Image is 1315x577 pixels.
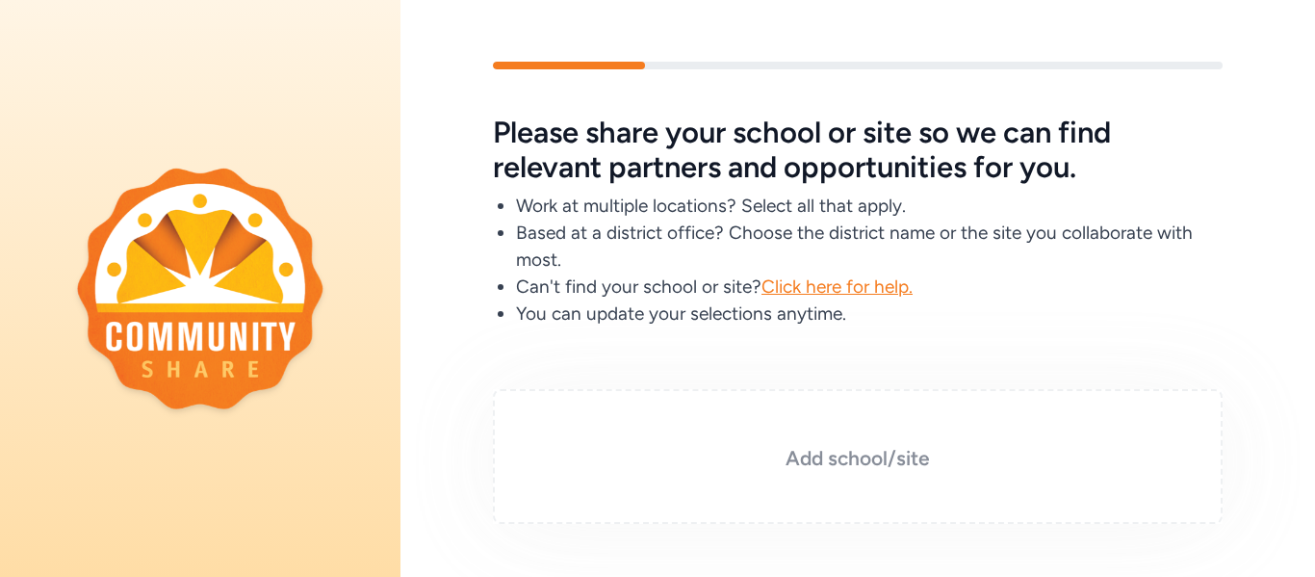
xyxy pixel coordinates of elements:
[516,274,1223,301] li: Can't find your school or site?
[77,168,323,408] img: logo
[516,301,1223,328] li: You can update your selections anytime.
[761,275,913,298] span: Click here for help.
[541,445,1174,472] h3: Add school/site
[493,116,1223,185] h5: Please share your school or site so we can find relevant partners and opportunities for you.
[516,193,1223,220] li: Work at multiple locations? Select all that apply.
[516,220,1223,274] li: Based at a district office? Choose the district name or the site you collaborate with most.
